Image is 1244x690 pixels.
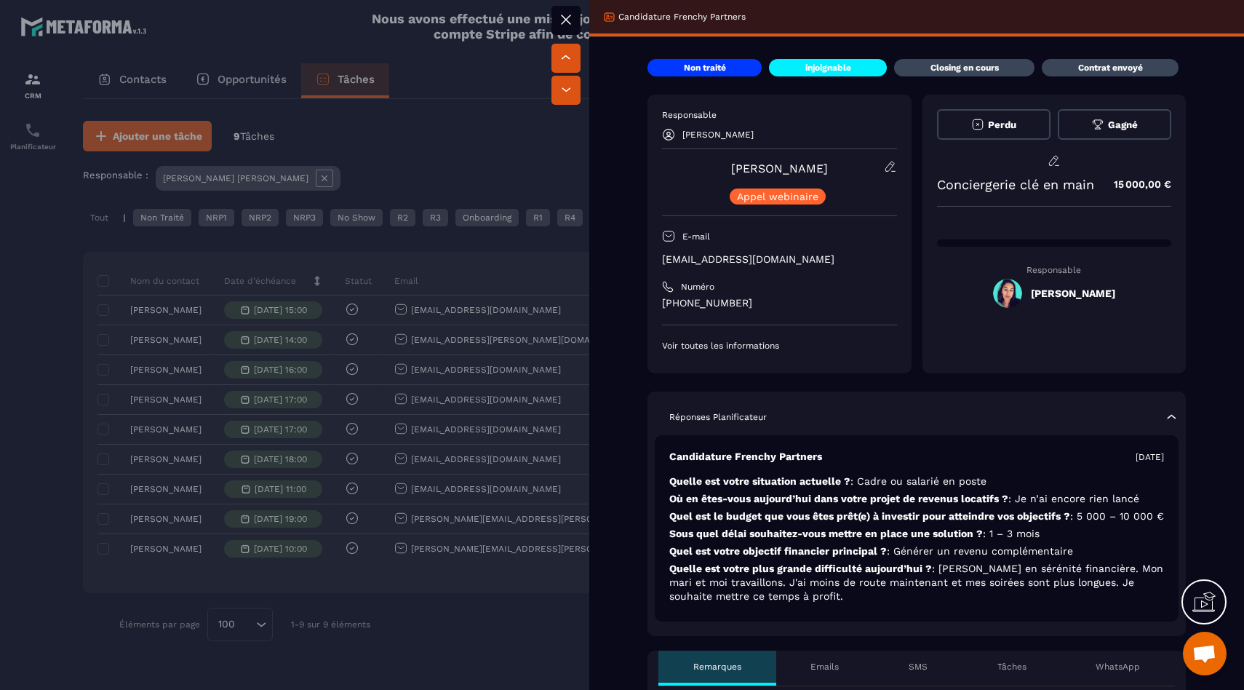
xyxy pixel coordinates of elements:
[1136,451,1164,463] p: [DATE]
[662,340,897,352] p: Voir toutes les informations
[937,109,1050,140] button: Perdu
[1096,661,1140,673] p: WhatsApp
[930,62,999,74] p: Closing en cours
[988,119,1016,130] span: Perdu
[909,661,928,673] p: SMS
[810,661,839,673] p: Emails
[737,191,818,202] p: Appel webinaire
[669,450,822,464] p: Candidature Frenchy Partners
[682,130,754,140] p: [PERSON_NAME]
[1008,493,1139,504] span: : Je n’ai encore rien lancé
[669,562,1164,603] p: Quelle est votre plus grande difficulté aujourd’hui ?
[1070,510,1164,522] span: : 5 000 – 10 000 €
[662,109,897,121] p: Responsable
[662,296,897,310] p: [PHONE_NUMBER]
[850,475,986,487] span: : Cadre ou salarié en poste
[1031,287,1115,299] h5: [PERSON_NAME]
[731,162,828,175] a: [PERSON_NAME]
[693,661,741,673] p: Remarques
[681,281,714,293] p: Numéro
[1078,62,1143,74] p: Contrat envoyé
[618,11,746,23] p: Candidature Frenchy Partners
[887,545,1073,557] span: : Générer un revenu complémentaire
[1183,632,1227,675] div: Ouvrir le chat
[669,527,1164,541] p: Sous quel délai souhaitez-vous mettre en place une solution ?
[805,62,851,74] p: injoignable
[662,253,897,266] p: [EMAIL_ADDRESS][DOMAIN_NAME]
[669,475,1164,488] p: Quelle est votre situation actuelle ?
[669,509,1164,523] p: Quel est le budget que vous êtes prêt(e) à investir pour atteindre vos objectifs ?
[997,661,1026,673] p: Tâches
[937,177,1094,192] p: Conciergerie clé en main
[1099,170,1171,199] p: 15 000,00 €
[684,62,726,74] p: Non traité
[682,231,710,242] p: E-mail
[669,563,1163,602] span: : [PERSON_NAME] en sérénité financière. Mon mari et moi travaillons. J'ai moins de route maintena...
[669,492,1164,506] p: Où en êtes-vous aujourd’hui dans votre projet de revenus locatifs ?
[1108,119,1138,130] span: Gagné
[937,265,1172,275] p: Responsable
[1058,109,1171,140] button: Gagné
[669,544,1164,558] p: Quel est votre objectif financier principal ?
[983,528,1040,539] span: : 1 – 3 mois
[669,411,767,423] p: Réponses Planificateur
